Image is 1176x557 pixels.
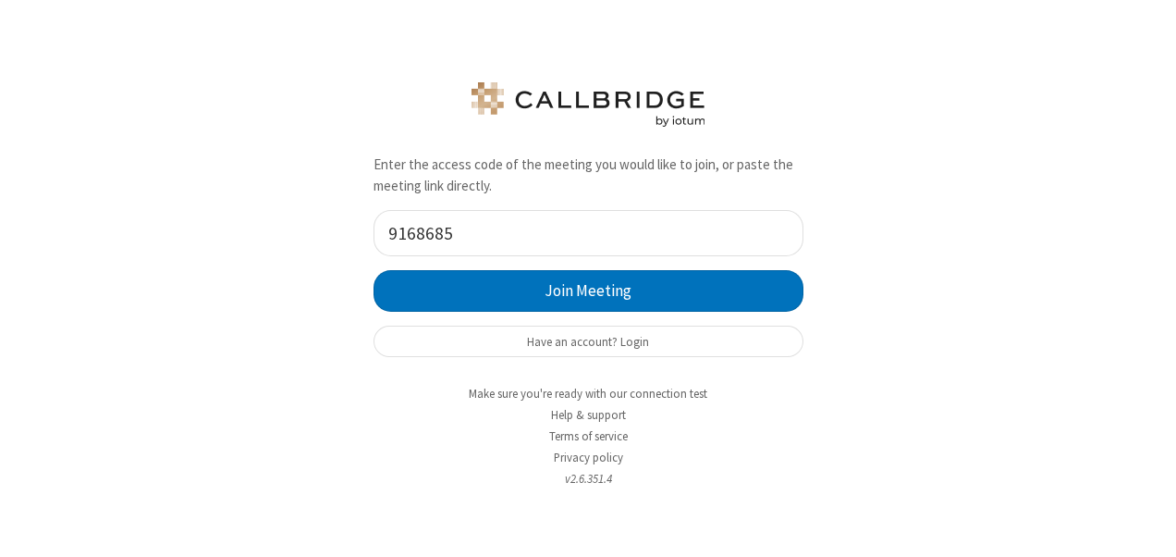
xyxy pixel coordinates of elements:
[374,155,803,196] p: Enter the access code of the meeting you would like to join, or paste the meeting link directly.
[549,428,628,444] a: Terms of service
[468,82,708,127] img: logo.png
[374,326,803,357] button: Have an account? Login
[469,386,707,402] a: Make sure you're ready with our connection test
[374,210,803,256] input: Enter access code or paste the meeting link
[551,407,626,423] a: Help & support
[374,270,803,312] button: Join Meeting
[554,450,623,465] a: Privacy policy
[360,470,817,488] li: v2.6.351.4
